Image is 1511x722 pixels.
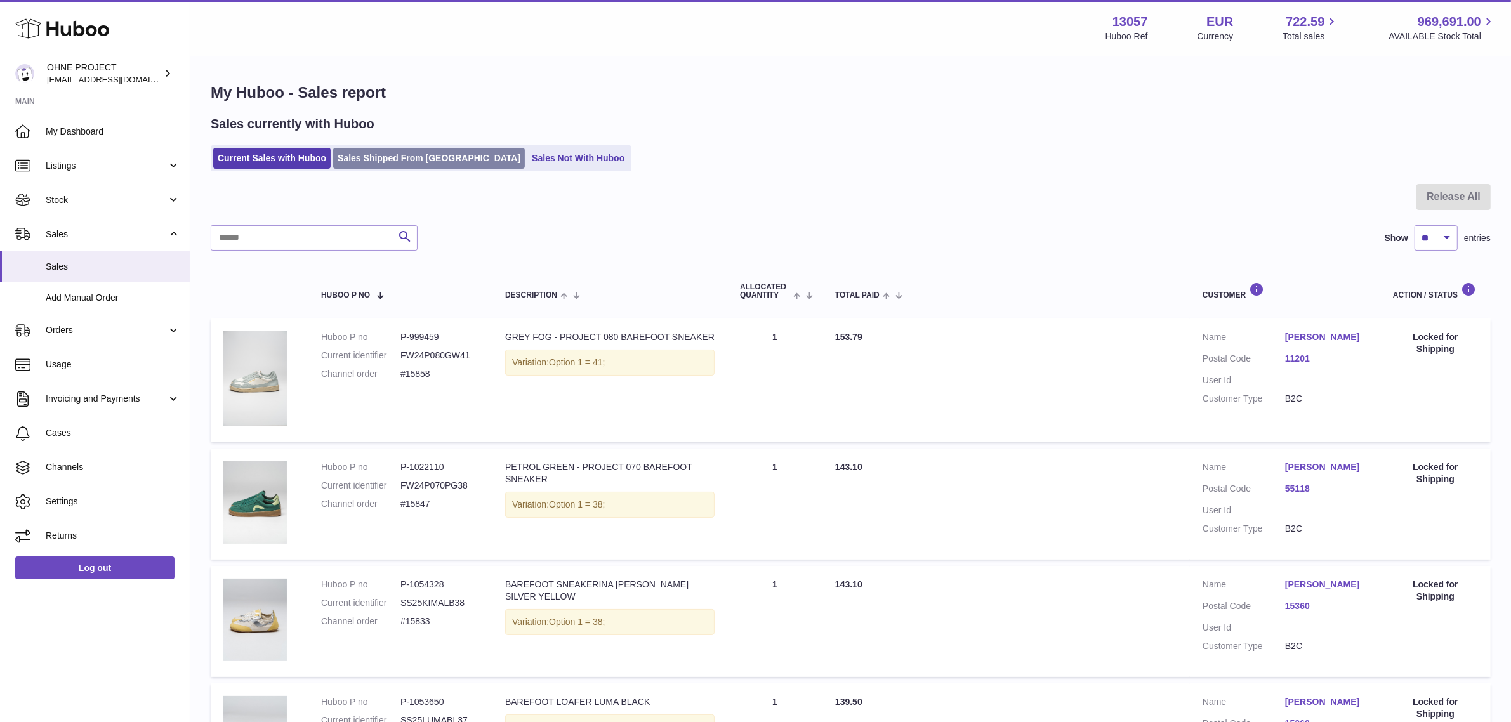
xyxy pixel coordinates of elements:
a: 722.59 Total sales [1283,13,1339,43]
img: PETROL_WEB.jpg [223,461,287,544]
td: 1 [727,318,822,442]
dt: Current identifier [321,350,400,362]
dt: Current identifier [321,597,400,609]
span: AVAILABLE Stock Total [1389,30,1496,43]
a: 969,691.00 AVAILABLE Stock Total [1389,13,1496,43]
dt: Name [1203,331,1285,346]
dt: Customer Type [1203,523,1285,535]
span: Sales [46,261,180,273]
a: 55118 [1285,483,1368,495]
span: My Dashboard [46,126,180,138]
dd: B2C [1285,523,1368,535]
img: LIBERTAS_SMALL_1fc4f940-5a87-446c-95f5-7044ca72b254.jpg [223,579,287,661]
a: Log out [15,556,175,579]
span: Cases [46,427,180,439]
span: Invoicing and Payments [46,393,167,405]
dd: #15833 [400,615,480,627]
div: Locked for Shipping [1393,461,1478,485]
span: ALLOCATED Quantity [740,283,790,299]
td: 1 [727,566,822,677]
span: entries [1464,232,1491,244]
dd: #15858 [400,368,480,380]
div: Locked for Shipping [1393,579,1478,603]
a: [PERSON_NAME] [1285,579,1368,591]
div: Variation: [505,609,715,635]
div: BAREFOOT LOAFER LUMA BLACK [505,696,715,708]
div: PETROL GREEN - PROJECT 070 BAREFOOT SNEAKER [505,461,715,485]
a: 11201 [1285,353,1368,365]
span: 143.10 [835,462,862,472]
a: Current Sales with Huboo [213,148,331,169]
dt: Huboo P no [321,461,400,473]
dt: Channel order [321,498,400,510]
div: Customer [1203,282,1368,299]
a: [PERSON_NAME] [1285,461,1368,473]
span: 722.59 [1286,13,1324,30]
dd: FW24P070PG38 [400,480,480,492]
dd: P-1054328 [400,579,480,591]
strong: EUR [1206,13,1233,30]
span: 139.50 [835,697,862,707]
div: OHNE PROJECT [47,62,161,86]
dt: Postal Code [1203,483,1285,498]
span: 969,691.00 [1418,13,1481,30]
a: [PERSON_NAME] [1285,696,1368,708]
dt: User Id [1203,622,1285,634]
img: GREYLACES.png [223,331,287,426]
dt: Channel order [321,615,400,627]
span: 153.79 [835,332,862,342]
dd: P-1022110 [400,461,480,473]
span: Add Manual Order [46,292,180,304]
span: Stock [46,194,167,206]
dd: #15847 [400,498,480,510]
dt: Name [1203,461,1285,476]
div: Variation: [505,492,715,518]
div: Locked for Shipping [1393,696,1478,720]
div: Action / Status [1393,282,1478,299]
dt: Huboo P no [321,331,400,343]
dd: P-999459 [400,331,480,343]
dt: Customer Type [1203,393,1285,405]
div: Currency [1198,30,1234,43]
span: Orders [46,324,167,336]
dt: Customer Type [1203,640,1285,652]
dt: Huboo P no [321,696,400,708]
dd: SS25KIMALB38 [400,597,480,609]
span: Settings [46,496,180,508]
dd: FW24P080GW41 [400,350,480,362]
div: Variation: [505,350,715,376]
a: [PERSON_NAME] [1285,331,1368,343]
span: Sales [46,228,167,240]
span: [EMAIL_ADDRESS][DOMAIN_NAME] [47,74,187,84]
a: 15360 [1285,600,1368,612]
div: Huboo Ref [1105,30,1148,43]
dt: Current identifier [321,480,400,492]
span: Total paid [835,291,880,299]
div: BAREFOOT SNEAKERINA [PERSON_NAME] SILVER YELLOW [505,579,715,603]
td: 1 [727,449,822,560]
a: Sales Shipped From [GEOGRAPHIC_DATA] [333,148,525,169]
h2: Sales currently with Huboo [211,115,374,133]
a: Sales Not With Huboo [527,148,629,169]
span: Total sales [1283,30,1339,43]
span: Option 1 = 41; [549,357,605,367]
span: Channels [46,461,180,473]
dd: B2C [1285,640,1368,652]
dd: B2C [1285,393,1368,405]
span: Description [505,291,557,299]
span: Option 1 = 38; [549,617,605,627]
div: GREY FOG - PROJECT 080 BAREFOOT SNEAKER [505,331,715,343]
div: Locked for Shipping [1393,331,1478,355]
dd: P-1053650 [400,696,480,708]
dt: Channel order [321,368,400,380]
strong: 13057 [1112,13,1148,30]
dt: Postal Code [1203,600,1285,615]
dt: Huboo P no [321,579,400,591]
dt: Name [1203,579,1285,594]
dt: User Id [1203,504,1285,516]
span: Returns [46,530,180,542]
dt: Postal Code [1203,353,1285,368]
span: Usage [46,358,180,371]
dt: Name [1203,696,1285,711]
dt: User Id [1203,374,1285,386]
